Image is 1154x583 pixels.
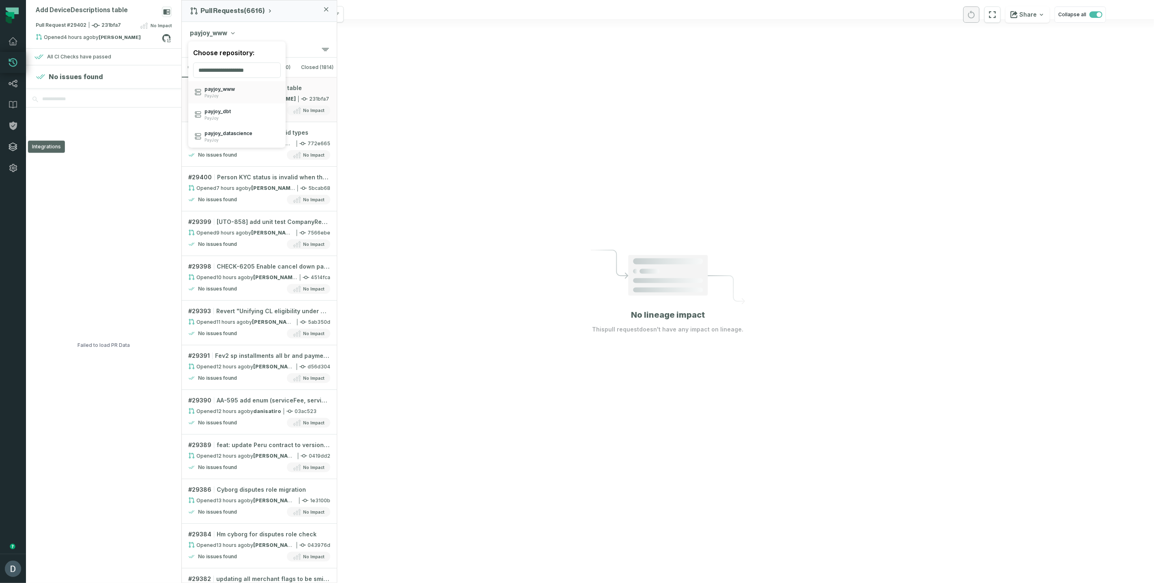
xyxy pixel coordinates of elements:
[5,561,21,577] img: avatar of Daniel Lahyani
[188,41,286,148] div: payjoy_www
[28,141,65,153] div: Integrations
[9,543,16,550] div: Tooltip anchor
[205,130,252,137] span: payjoy_datascience
[205,93,235,99] span: PayJoy
[190,28,235,38] button: payjoy_www
[205,116,231,121] span: PayJoy
[205,108,231,115] span: payjoy_dbt
[205,86,235,93] span: payjoy_www
[205,138,252,143] span: PayJoy
[188,43,286,62] div: Choose repository:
